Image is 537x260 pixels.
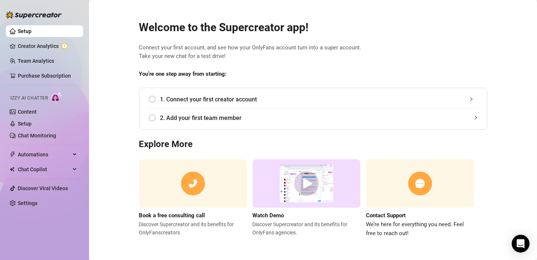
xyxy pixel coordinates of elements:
[139,71,227,77] strong: You’re one step away from starting:
[469,97,474,101] span: collapsed
[366,212,406,219] strong: Contact Support
[253,159,360,238] a: Watch DemoDiscover Supercreator and its benefits for OnlyFans agencies.
[18,28,32,34] a: Setup
[18,121,32,127] a: Setup
[51,92,62,103] img: AI Chatter
[10,95,48,102] span: Izzy AI Chatter
[18,133,56,139] a: Chat Monitoring
[18,73,71,79] a: Purchase Subscription
[139,159,247,238] a: Book a free consulting callDiscover Supercreator and its benefits for OnlyFanscreators
[253,159,360,208] img: supercreator demo
[139,212,205,219] strong: Book a free consulting call
[139,220,247,237] span: Discover Supercreator and its benefits for OnlyFans creators
[10,152,16,157] span: thunderbolt
[18,200,37,206] a: Settings
[474,116,478,120] span: collapsed
[148,90,478,108] div: 1. Connect your first creator account
[18,185,68,191] a: Discover Viral Videos
[139,139,487,150] h3: Explore More
[18,58,54,64] a: Team Analytics
[139,20,487,35] h2: Welcome to the Supercreator app!
[139,159,247,208] img: consulting call
[10,167,14,172] img: Chat Copilot
[512,235,530,253] div: Open Intercom Messenger
[366,220,474,238] span: We’re here for everything you need. Feel free to reach out!
[18,149,71,160] span: Automations
[18,40,77,52] a: Creator Analytics exclamation-circle
[6,11,62,19] img: logo-BBDzfeDw.svg
[139,43,487,61] span: Connect your first account, and see how your OnlyFans account turn into a super account. Take you...
[160,95,478,104] span: 1. Connect your first creator account
[18,163,71,175] span: Chat Copilot
[18,109,37,115] a: Content
[253,220,360,237] span: Discover Supercreator and its benefits for OnlyFans agencies.
[148,109,478,127] div: 2. Add your first team member
[366,159,474,208] img: contact support
[253,212,284,219] strong: Watch Demo
[160,113,478,123] span: 2. Add your first team member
